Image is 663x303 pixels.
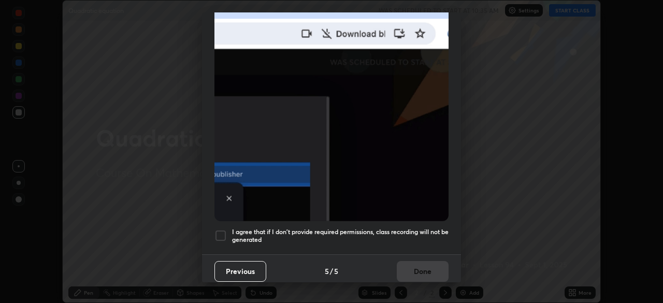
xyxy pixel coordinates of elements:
[325,266,329,277] h4: 5
[214,261,266,282] button: Previous
[334,266,338,277] h4: 5
[232,228,449,244] h5: I agree that if I don't provide required permissions, class recording will not be generated
[330,266,333,277] h4: /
